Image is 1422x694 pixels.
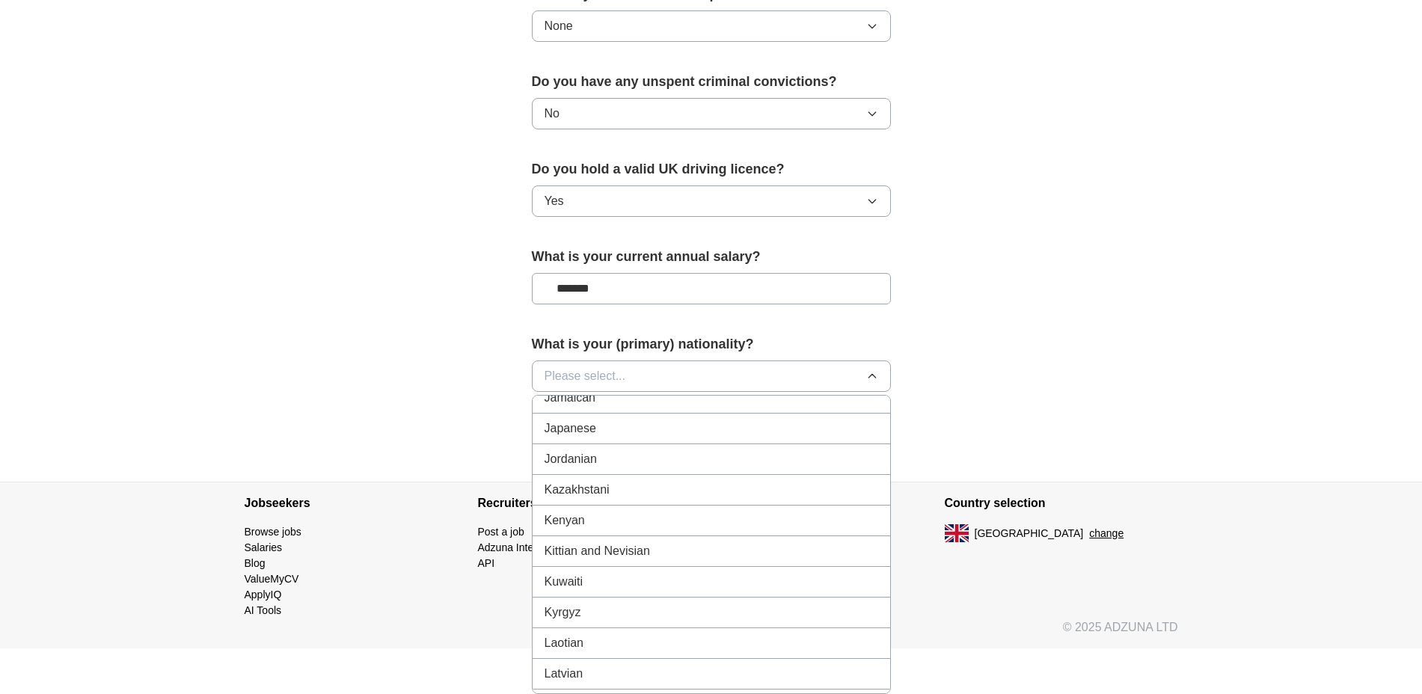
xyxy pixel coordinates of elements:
[545,542,650,560] span: Kittian and Nevisian
[245,541,283,553] a: Salaries
[478,541,569,553] a: Adzuna Intelligence
[245,526,301,538] a: Browse jobs
[532,334,891,354] label: What is your (primary) nationality?
[478,526,524,538] a: Post a job
[545,573,583,591] span: Kuwaiti
[532,159,891,179] label: Do you hold a valid UK driving licence?
[1089,526,1124,541] button: change
[945,482,1178,524] h4: Country selection
[545,481,610,499] span: Kazakhstani
[545,105,560,123] span: No
[532,247,891,267] label: What is your current annual salary?
[545,17,573,35] span: None
[245,589,282,601] a: ApplyIQ
[545,604,581,621] span: Kyrgyz
[545,420,596,437] span: Japanese
[532,10,891,42] button: None
[545,389,595,407] span: Jamaican
[245,573,299,585] a: ValueMyCV
[975,526,1084,541] span: [GEOGRAPHIC_DATA]
[245,604,282,616] a: AI Tools
[545,634,584,652] span: Laotian
[532,72,891,92] label: Do you have any unspent criminal convictions?
[478,557,495,569] a: API
[532,360,891,392] button: Please select...
[532,185,891,217] button: Yes
[945,524,969,542] img: UK flag
[532,98,891,129] button: No
[245,557,266,569] a: Blog
[545,192,564,210] span: Yes
[545,367,626,385] span: Please select...
[233,618,1190,648] div: © 2025 ADZUNA LTD
[545,665,583,683] span: Latvian
[545,512,585,529] span: Kenyan
[545,450,597,468] span: Jordanian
